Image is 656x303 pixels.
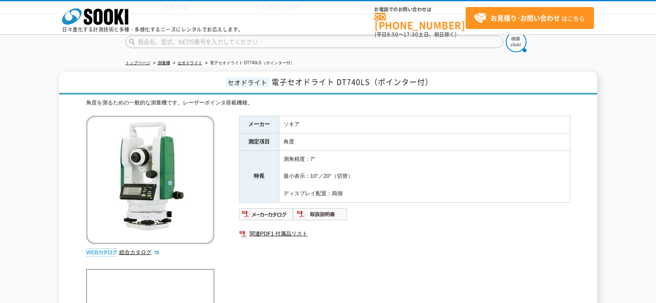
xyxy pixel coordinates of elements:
[239,150,279,202] th: 特長
[272,76,433,87] span: 電子セオドライト DT740LS（ポインター付）
[404,31,418,38] span: 17:30
[86,99,570,107] div: 角度を測るための一般的な測量機です。レーザーポインタ搭載機種。
[239,133,279,150] th: 測定項目
[279,133,570,150] td: 角度
[239,213,293,219] a: メーカーカタログ
[158,61,170,65] a: 測量機
[375,13,466,30] a: [PHONE_NUMBER]
[466,7,594,29] a: お見積り･お問い合わせはこちら
[279,150,570,202] td: 測角精度：7″ 最小表示：10″／20″（切替） ディスプレイ配置：両側
[506,32,526,52] img: btn_search.png
[62,27,243,32] p: 日々進化する計測技術と多種・多様化するニーズにレンタルでお応えします。
[474,12,585,24] span: はこちら
[239,208,293,221] img: メーカーカタログ
[293,208,348,221] img: 取扱説明書
[119,249,160,255] a: 総合カタログ
[279,116,570,133] td: ソキア
[239,228,570,239] a: 関連PDF1 付属品リスト
[204,59,295,68] li: 電子セオドライト DT740LS（ポインター付）
[86,248,117,257] img: webカタログ
[239,116,279,133] th: メーカー
[125,36,503,48] input: 商品名、型式、NETIS番号を入力してください
[375,31,457,38] span: (平日 ～ 土日、祝日除く)
[125,61,150,65] a: トップページ
[86,116,214,244] img: 電子セオドライト DT740LS（ポインター付）
[375,7,466,12] span: お電話でのお問い合わせは
[178,61,202,65] a: セオドライト
[387,31,399,38] span: 8:50
[293,213,348,219] a: 取扱説明書
[490,13,560,23] strong: お見積り･お問い合わせ
[226,78,269,87] span: セオドライト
